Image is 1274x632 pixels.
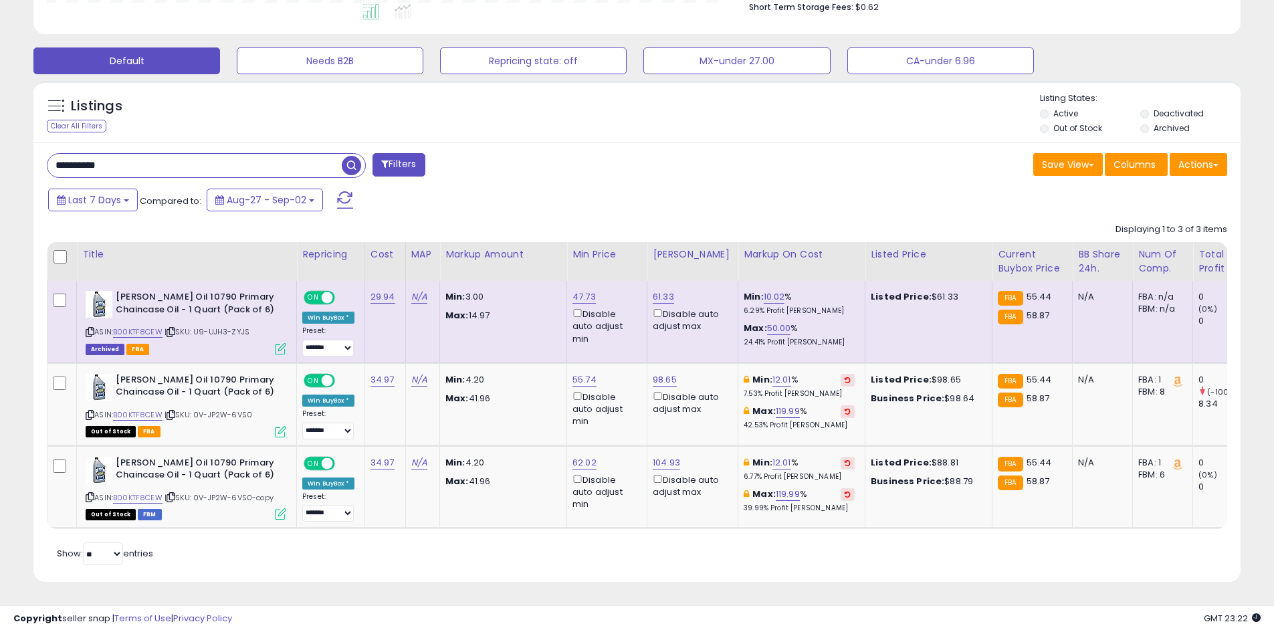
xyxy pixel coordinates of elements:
a: B00KTF8CEW [113,492,163,504]
a: N/A [411,373,427,387]
div: % [744,457,855,482]
a: 119.99 [776,488,800,501]
span: $0.62 [855,1,879,13]
button: Actions [1170,153,1227,176]
span: | SKU: 0V-JP2W-6VS0 [165,409,252,420]
div: N/A [1078,291,1122,303]
b: Max: [744,322,767,334]
b: Max: [752,405,776,417]
div: Markup on Cost [744,247,859,261]
div: Total Profit [1198,247,1247,276]
a: 61.33 [653,290,674,304]
div: Win BuyBox * [302,478,354,490]
b: Min: [752,373,772,386]
span: | SKU: U9-UJH3-ZYJS [165,326,249,337]
p: 3.00 [445,291,556,303]
div: Listed Price [871,247,986,261]
span: 55.44 [1027,290,1052,303]
div: Disable auto adjust min [572,472,637,511]
div: FBM: 6 [1138,469,1182,481]
div: 0 [1198,481,1253,493]
div: Disable auto adjust min [572,389,637,428]
button: MX-under 27.00 [643,47,830,74]
p: 4.20 [445,374,556,386]
span: OFF [333,375,354,386]
span: 58.87 [1027,475,1050,488]
a: 12.01 [772,456,791,469]
label: Out of Stock [1053,122,1102,134]
b: Listed Price: [871,290,932,303]
p: 41.96 [445,393,556,405]
strong: Min: [445,373,465,386]
span: FBM [138,509,162,520]
b: Business Price: [871,475,944,488]
span: All listings that are currently out of stock and unavailable for purchase on Amazon [86,426,136,437]
div: Win BuyBox * [302,395,354,407]
span: 55.44 [1027,373,1052,386]
span: 58.87 [1027,392,1050,405]
p: Listing States: [1040,92,1241,105]
p: 42.53% Profit [PERSON_NAME] [744,421,855,430]
span: ON [305,457,322,469]
a: 34.97 [370,456,395,469]
a: N/A [411,456,427,469]
div: ASIN: [86,291,286,353]
div: FBM: 8 [1138,386,1182,398]
div: ASIN: [86,457,286,519]
button: Default [33,47,220,74]
div: Current Buybox Price [998,247,1067,276]
p: 6.29% Profit [PERSON_NAME] [744,306,855,316]
strong: Min: [445,456,465,469]
div: % [744,322,855,347]
b: Min: [752,456,772,469]
a: 55.74 [572,373,597,387]
button: Last 7 Days [48,189,138,211]
a: 29.94 [370,290,395,304]
div: 0 [1198,291,1253,303]
strong: Max: [445,475,469,488]
a: 104.93 [653,456,680,469]
span: 2025-09-10 23:22 GMT [1204,612,1261,625]
div: Title [82,247,291,261]
a: 50.00 [767,322,791,335]
div: $88.81 [871,457,982,469]
b: Listed Price: [871,456,932,469]
p: 14.97 [445,310,556,322]
div: Disable auto adjust min [572,306,637,345]
span: 58.87 [1027,309,1050,322]
small: (-100%) [1207,387,1238,397]
a: Privacy Policy [173,612,232,625]
span: OFF [333,292,354,304]
div: Disable auto adjust max [653,472,728,498]
a: Terms of Use [114,612,171,625]
label: Active [1053,108,1078,119]
span: Aug-27 - Sep-02 [227,193,306,207]
span: All listings that are currently out of stock and unavailable for purchase on Amazon [86,509,136,520]
div: Preset: [302,492,354,522]
div: 8.34 [1198,398,1253,410]
label: Archived [1154,122,1190,134]
span: | SKU: 0V-JP2W-6VS0-copy [165,492,274,503]
a: 47.73 [572,290,596,304]
span: FBA [138,426,161,437]
span: FBA [126,344,149,355]
span: OFF [333,457,354,469]
div: Cost [370,247,400,261]
div: 0 [1198,457,1253,469]
p: 4.20 [445,457,556,469]
small: (0%) [1198,304,1217,314]
div: % [744,405,855,430]
h5: Listings [71,97,122,116]
a: B00KTF8CEW [113,326,163,338]
a: 98.65 [653,373,677,387]
p: 39.99% Profit [PERSON_NAME] [744,504,855,513]
strong: Copyright [13,612,62,625]
p: 24.41% Profit [PERSON_NAME] [744,338,855,347]
span: Compared to: [140,195,201,207]
span: Columns [1113,158,1156,171]
b: [PERSON_NAME] Oil 10790 Primary Chaincase Oil - 1 Quart (Pack of 6) [116,374,278,402]
div: Preset: [302,326,354,356]
strong: Max: [445,309,469,322]
div: N/A [1078,457,1122,469]
small: FBA [998,291,1023,306]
